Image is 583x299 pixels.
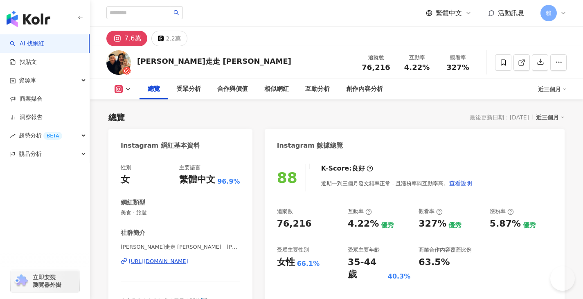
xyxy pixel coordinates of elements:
[13,274,29,288] img: chrome extension
[10,133,16,139] span: rise
[33,274,61,288] span: 立即安裝 瀏覽器外掛
[7,11,50,27] img: logo
[217,177,240,186] span: 96.9%
[360,54,392,62] div: 追蹤數
[538,83,567,96] div: 近三個月
[121,164,131,171] div: 性別
[404,63,430,72] span: 4.22%
[10,113,43,121] a: 洞察報告
[121,243,240,251] span: [PERSON_NAME]走走 [PERSON_NAME]｜[PERSON_NAME] | jsgogovlog
[277,208,293,215] div: 追蹤數
[419,246,472,254] div: 商業合作內容覆蓋比例
[277,169,297,186] div: 88
[348,208,372,215] div: 互動率
[179,173,215,186] div: 繁體中文
[346,84,383,94] div: 創作內容分析
[277,256,295,269] div: 女性
[442,54,473,62] div: 觀看率
[137,56,291,66] div: [PERSON_NAME]走走 [PERSON_NAME]
[10,58,37,66] a: 找貼文
[176,84,201,94] div: 受眾分析
[523,221,536,230] div: 優秀
[121,141,200,150] div: Instagram 網紅基本資料
[10,95,43,103] a: 商案媒合
[446,63,469,72] span: 327%
[19,71,36,90] span: 資源庫
[19,145,42,163] span: 競品分析
[277,246,309,254] div: 受眾主要性別
[352,164,365,173] div: 良好
[179,164,200,171] div: 主要語言
[348,218,379,230] div: 4.22%
[121,209,240,216] span: 美食 · 旅遊
[449,175,473,191] button: 查看說明
[305,84,330,94] div: 互動分析
[129,258,188,265] div: [URL][DOMAIN_NAME]
[148,84,160,94] div: 總覽
[490,218,521,230] div: 5.87%
[19,126,62,145] span: 趨勢分析
[362,63,390,72] span: 76,216
[10,40,44,48] a: searchAI 找網紅
[277,218,312,230] div: 76,216
[381,221,394,230] div: 優秀
[448,221,461,230] div: 優秀
[436,9,462,18] span: 繁體中文
[470,114,529,121] div: 最後更新日期：[DATE]
[108,112,125,123] div: 總覽
[151,31,187,46] button: 2.2萬
[106,31,147,46] button: 7.6萬
[297,259,320,268] div: 66.1%
[121,229,145,237] div: 社群簡介
[321,175,473,191] div: 近期一到三個月發文頻率正常，且漲粉率與互動率高。
[217,84,248,94] div: 合作與價值
[536,112,565,123] div: 近三個月
[11,270,79,292] a: chrome extension立即安裝 瀏覽器外掛
[490,208,514,215] div: 漲粉率
[449,180,472,187] span: 查看說明
[173,10,179,16] span: search
[321,164,373,173] div: K-Score :
[348,246,380,254] div: 受眾主要年齡
[498,9,524,17] span: 活動訊息
[348,256,386,281] div: 35-44 歲
[419,256,450,269] div: 63.5%
[121,198,145,207] div: 網紅類型
[121,258,240,265] a: [URL][DOMAIN_NAME]
[546,9,551,18] span: 賴
[264,84,289,94] div: 相似網紅
[419,208,443,215] div: 觀看率
[124,33,141,44] div: 7.6萬
[419,218,446,230] div: 327%
[43,132,62,140] div: BETA
[106,50,131,75] img: KOL Avatar
[277,141,343,150] div: Instagram 數據總覽
[388,272,411,281] div: 40.3%
[166,33,180,44] div: 2.2萬
[550,266,575,291] iframe: Help Scout Beacon - Open
[121,173,130,186] div: 女
[401,54,432,62] div: 互動率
